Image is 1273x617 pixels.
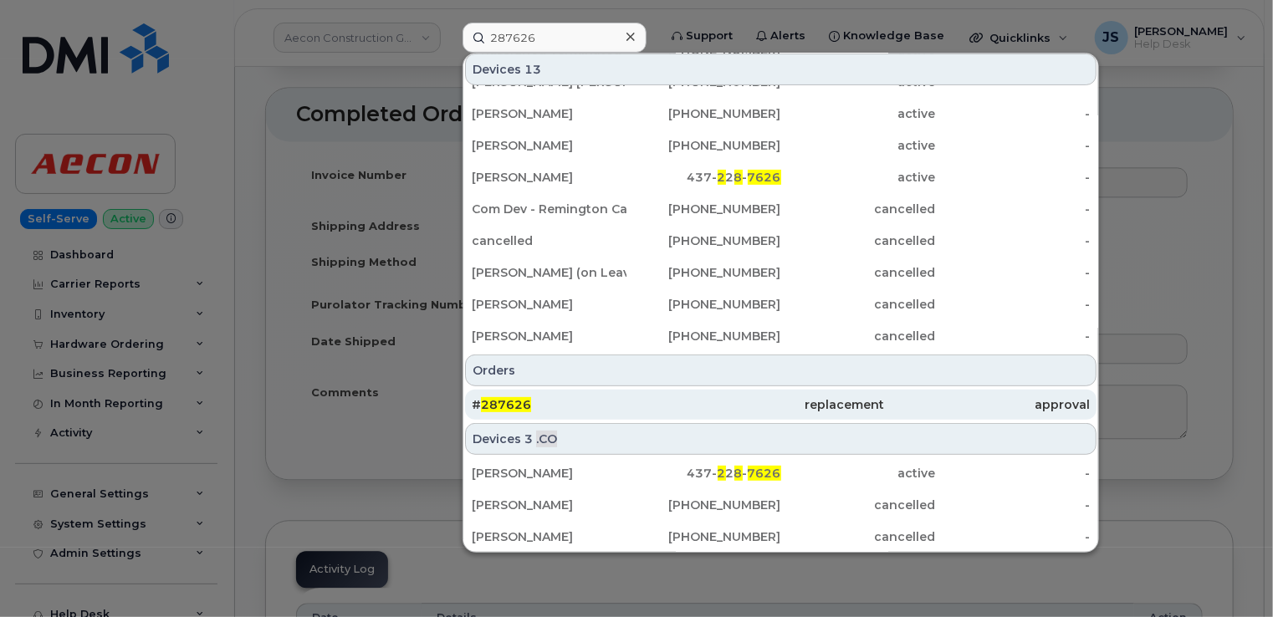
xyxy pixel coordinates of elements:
div: - [935,497,1090,513]
div: - [935,201,1090,217]
a: [PERSON_NAME][PHONE_NUMBER]cancelled- [465,289,1097,319]
div: active [781,105,936,122]
div: cancelled [781,232,936,249]
div: - [935,528,1090,545]
div: [PHONE_NUMBER] [626,137,781,154]
div: - [935,296,1090,313]
div: [PERSON_NAME] [472,465,626,482]
div: cancelled [781,528,936,545]
div: cancelled [781,497,936,513]
div: [PERSON_NAME] [472,105,626,122]
div: - [935,232,1090,249]
span: 287626 [481,397,531,412]
a: [PERSON_NAME] (on Leave)[PHONE_NUMBER]cancelled- [465,258,1097,288]
div: 437- 2 - [626,465,781,482]
div: cancelled [781,328,936,344]
div: active [781,137,936,154]
div: # [472,396,677,413]
div: - [935,328,1090,344]
span: .CO [536,431,557,447]
div: Com Dev - Remington Carriage Cell Phone [472,201,626,217]
div: cancelled [472,232,626,249]
div: approval [884,396,1090,413]
span: 8 [734,466,743,481]
a: [PERSON_NAME]437-228-7626active- [465,162,1097,192]
a: [PERSON_NAME] [PERSON_NAME][PHONE_NUMBER]active- [465,67,1097,97]
div: Devices [465,54,1097,85]
span: 3 [524,431,533,447]
div: [PHONE_NUMBER] [626,528,781,545]
span: 13 [524,61,541,78]
div: [PERSON_NAME] [472,328,626,344]
div: - [935,264,1090,281]
div: [PHONE_NUMBER] [626,105,781,122]
span: 2 [718,170,726,185]
div: [PHONE_NUMBER] [626,328,781,344]
div: [PERSON_NAME] [472,137,626,154]
div: - [935,169,1090,186]
div: [PHONE_NUMBER] [626,201,781,217]
div: cancelled [781,201,936,217]
div: cancelled [781,296,936,313]
div: active [781,169,936,186]
div: [PERSON_NAME] (on Leave) [472,264,626,281]
div: cancelled [781,264,936,281]
div: [PERSON_NAME] [472,497,626,513]
a: Com Dev - Remington Carriage Cell Phone[PHONE_NUMBER]cancelled- [465,194,1097,224]
div: [PERSON_NAME] [472,169,626,186]
a: [PERSON_NAME][PHONE_NUMBER]cancelled- [465,490,1097,520]
span: 8 [734,170,743,185]
a: [PERSON_NAME]437-228-7626active- [465,458,1097,488]
span: 2 [718,466,726,481]
div: [PHONE_NUMBER] [626,497,781,513]
div: [PERSON_NAME] [472,296,626,313]
div: [PHONE_NUMBER] [626,264,781,281]
a: [PERSON_NAME][PHONE_NUMBER]cancelled- [465,321,1097,351]
div: [PHONE_NUMBER] [626,296,781,313]
div: 437- 2 - [626,169,781,186]
span: 7626 [748,466,781,481]
a: cancelled[PHONE_NUMBER]cancelled- [465,226,1097,256]
div: active [781,465,936,482]
a: [PERSON_NAME][PHONE_NUMBER]cancelled- [465,522,1097,552]
div: [PERSON_NAME] [472,528,626,545]
span: 7626 [748,170,781,185]
a: #287626replacementapproval [465,390,1097,420]
input: Find something... [463,23,647,53]
div: - [935,137,1090,154]
div: Orders [465,354,1097,386]
div: replacement [677,396,883,413]
a: [PERSON_NAME][PHONE_NUMBER]active- [465,99,1097,129]
div: [PHONE_NUMBER] [626,232,781,249]
div: Devices [465,423,1097,455]
a: [PERSON_NAME][PHONE_NUMBER]active- [465,130,1097,161]
div: - [935,465,1090,482]
div: - [935,105,1090,122]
